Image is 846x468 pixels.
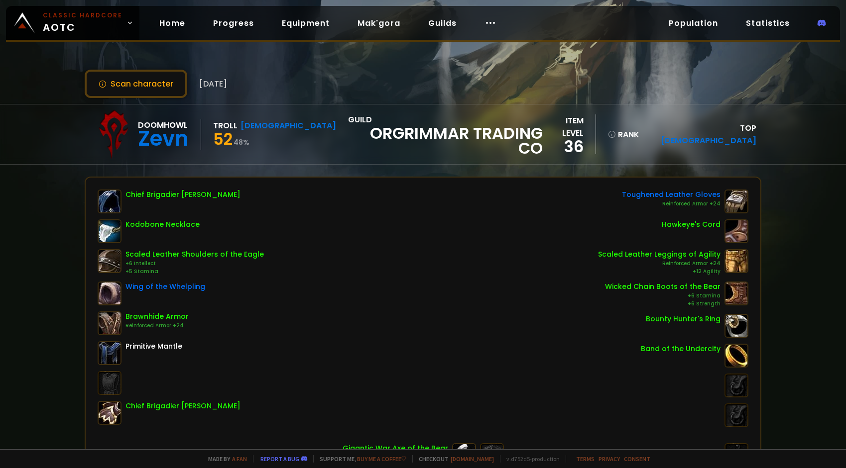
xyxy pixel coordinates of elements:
img: item-6413 [98,401,121,425]
button: Scan character [85,70,187,98]
span: AOTC [43,11,122,35]
a: Home [151,13,193,33]
span: [DEMOGRAPHIC_DATA] [661,135,756,146]
div: Scaled Leather Leggings of Agility [598,249,721,260]
img: item-9833 [725,249,748,273]
span: Made by [202,455,247,463]
div: Wicked Chain Boots of the Bear [605,281,721,292]
div: +6 Stamina [605,292,721,300]
div: +5 Stamina [125,268,264,276]
div: Primitive Mantle [125,341,182,352]
div: item level [543,114,583,139]
a: Privacy [599,455,620,463]
div: Top [645,122,757,147]
div: Kodobone Necklace [125,219,200,230]
a: Equipment [274,13,338,33]
div: rank [608,128,639,141]
div: guild [348,113,543,156]
img: item-15534 [725,281,748,305]
a: Classic HardcoreAOTC [6,6,139,40]
a: Mak'gora [350,13,408,33]
span: [DATE] [199,78,227,90]
div: Brawnhide Armor [125,311,189,322]
a: Statistics [738,13,798,33]
div: Troll [213,119,238,132]
span: Orgrimmar Trading Co [348,126,543,156]
div: Chief Brigadier [PERSON_NAME] [125,401,241,411]
div: Band of the Undercity [641,344,721,354]
img: item-13121 [98,281,121,305]
a: Guilds [420,13,465,33]
span: Checkout [412,455,494,463]
a: Population [661,13,726,33]
span: v. d752d5 - production [500,455,560,463]
span: 52 [213,128,233,150]
div: +6 Intellect [125,260,264,268]
div: Hawkeye's Cord [662,219,721,230]
img: item-4253 [725,189,748,213]
a: [DOMAIN_NAME] [451,455,494,463]
span: Support me, [313,455,406,463]
div: +6 Strength [605,300,721,308]
a: Terms [576,455,595,463]
img: item-4078 [98,189,121,213]
div: Wing of the Whelpling [125,281,205,292]
div: 36 [543,139,583,154]
img: item-9834 [98,249,121,273]
img: item-3760 [725,344,748,368]
div: Reinforced Armor +24 [125,322,189,330]
div: Doomhowl [138,119,189,131]
a: Progress [205,13,262,33]
img: item-5351 [725,314,748,338]
small: Classic Hardcore [43,11,122,20]
a: Report a bug [260,455,299,463]
div: Scaled Leather Shoulders of the Eagle [125,249,264,260]
div: Toughened Leather Gloves [622,189,721,200]
a: Consent [624,455,650,463]
div: Bounty Hunter's Ring [646,314,721,324]
img: item-6134 [98,341,121,365]
div: Reinforced Armor +24 [622,200,721,208]
img: item-15471 [98,311,121,335]
div: [DEMOGRAPHIC_DATA] [241,119,336,132]
a: Buy me a coffee [357,455,406,463]
small: 48 % [234,137,249,147]
img: item-15690 [98,219,121,243]
div: Chief Brigadier [PERSON_NAME] [125,189,241,200]
img: item-14588 [725,219,748,243]
div: Zevn [138,131,189,146]
div: +12 Agility [598,268,721,276]
a: a fan [232,455,247,463]
div: Gigantic War Axe of the Bear [343,443,448,454]
div: Reinforced Armor +24 [598,260,721,268]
